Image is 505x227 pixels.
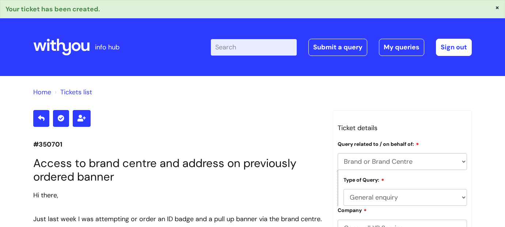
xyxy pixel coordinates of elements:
a: My queries [379,39,424,56]
li: Tickets list [53,86,92,98]
a: Home [33,88,51,97]
p: #350701 [33,139,322,150]
p: info hub [95,41,119,53]
label: Company [338,206,367,213]
h1: Access to brand centre and address on previously ordered banner [33,156,322,184]
a: Sign out [436,39,472,56]
div: | - [211,39,472,56]
label: Type of Query: [343,176,384,183]
div: Just last week I was attempting or order an ID badge and a pull up banner via the brand centre. [33,213,322,225]
a: Tickets list [60,88,92,97]
label: Query related to / on behalf of: [338,140,419,147]
input: Search [211,39,297,55]
div: Hi there, [33,189,322,201]
li: Solution home [33,86,51,98]
h3: Ticket details [338,122,467,134]
a: Submit a query [308,39,367,56]
button: × [495,4,500,11]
